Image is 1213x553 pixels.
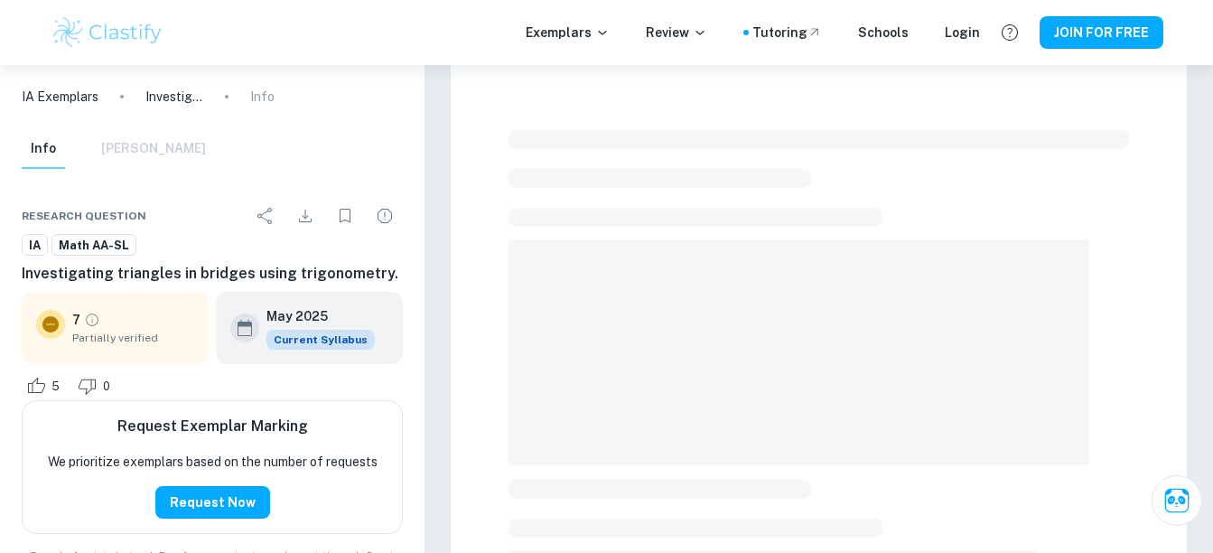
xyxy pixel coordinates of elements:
button: JOIN FOR FREE [1040,16,1163,49]
span: 5 [42,378,70,396]
button: Ask Clai [1152,475,1202,526]
button: Info [22,129,65,169]
a: Math AA-SL [51,234,136,257]
div: Dislike [73,371,120,400]
button: Request Now [155,486,270,519]
h6: Request Exemplar Marking [117,416,308,437]
p: Investigating triangles in bridges using trigonometry. [145,87,203,107]
span: Partially verified [72,330,194,346]
a: IA Exemplars [22,87,98,107]
span: 0 [93,378,120,396]
h6: Investigating triangles in bridges using trigonometry. [22,263,403,285]
span: Research question [22,208,146,224]
div: Like [22,371,70,400]
a: Login [945,23,980,42]
a: IA [22,234,48,257]
a: Grade partially verified [84,312,100,328]
h6: May 2025 [266,306,360,326]
div: Download [287,198,323,234]
a: Schools [858,23,909,42]
p: 7 [72,310,80,330]
div: Share [247,198,284,234]
p: Exemplars [526,23,610,42]
div: Bookmark [327,198,363,234]
button: Help and Feedback [994,17,1025,48]
p: Info [250,87,275,107]
img: Clastify logo [51,14,165,51]
div: This exemplar is based on the current syllabus. Feel free to refer to it for inspiration/ideas wh... [266,330,375,350]
p: Review [646,23,707,42]
div: Report issue [367,198,403,234]
p: We prioritize exemplars based on the number of requests [48,452,378,472]
span: Math AA-SL [52,237,135,255]
span: Current Syllabus [266,330,375,350]
span: IA [23,237,47,255]
a: Tutoring [752,23,822,42]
